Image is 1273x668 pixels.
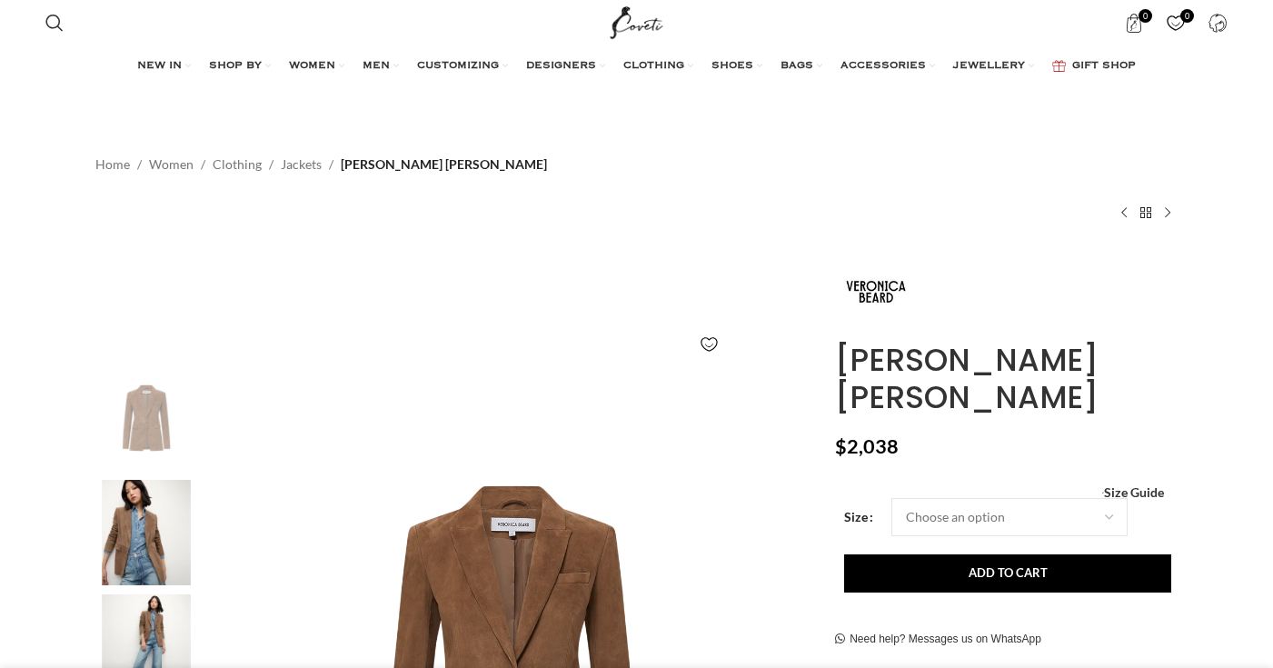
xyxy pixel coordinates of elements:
a: Previous product [1113,202,1135,224]
span: BAGS [781,59,813,74]
nav: Breadcrumb [95,155,547,174]
span: 0 [1139,9,1152,23]
a: BAGS [781,48,822,85]
a: CUSTOMIZING [417,48,508,85]
span: [PERSON_NAME] [PERSON_NAME] [341,155,547,174]
a: NEW IN [137,48,191,85]
a: 0 [1158,5,1195,41]
h1: [PERSON_NAME] [PERSON_NAME] [835,342,1178,416]
a: Search [36,5,73,41]
span: ACCESSORIES [840,59,926,74]
a: JEWELLERY [953,48,1034,85]
a: Next product [1157,202,1179,224]
img: GiftBag [1052,60,1066,72]
span: MEN [363,59,390,74]
a: SHOP BY [209,48,271,85]
a: SHOES [711,48,762,85]
bdi: 2,038 [835,434,899,458]
span: WOMEN [289,59,335,74]
a: 0 [1116,5,1153,41]
span: 0 [1180,9,1194,23]
span: SHOES [711,59,753,74]
span: GIFT SHOP [1072,59,1136,74]
a: Clothing [213,155,262,174]
a: Jackets [281,155,322,174]
img: Veronica Beard [835,251,917,333]
a: GIFT SHOP [1052,48,1136,85]
a: CLOTHING [623,48,693,85]
a: WOMEN [289,48,344,85]
a: Site logo [606,14,667,29]
button: Add to cart [844,554,1171,593]
div: Main navigation [36,48,1237,85]
span: SHOP BY [209,59,262,74]
a: DESIGNERS [526,48,605,85]
a: Women [149,155,194,174]
span: $ [835,434,847,458]
div: My Wishlist [1158,5,1195,41]
span: CLOTHING [623,59,684,74]
span: DESIGNERS [526,59,596,74]
a: Home [95,155,130,174]
a: MEN [363,48,399,85]
span: JEWELLERY [953,59,1025,74]
img: Veronica Beard [91,480,202,586]
a: Need help? Messages us on WhatsApp [835,633,1041,647]
span: CUSTOMIZING [417,59,499,74]
span: NEW IN [137,59,182,74]
img: Veronica Beard Jackets [91,364,202,471]
a: ACCESSORIES [840,48,935,85]
label: Size [844,507,873,527]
